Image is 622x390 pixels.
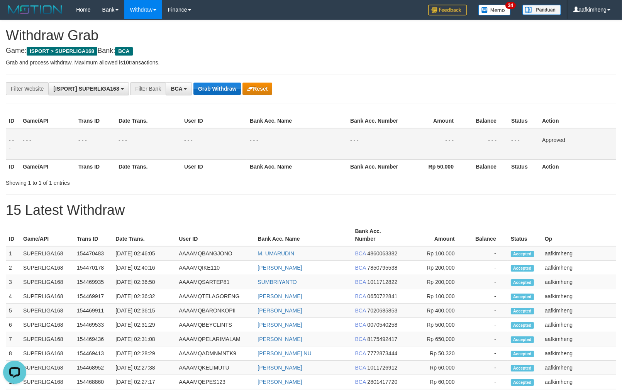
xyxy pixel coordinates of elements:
h1: Withdraw Grab [6,28,616,43]
td: aafkimheng [542,332,616,346]
td: 154470178 [74,261,112,275]
h1: 15 Latest Withdraw [6,203,616,218]
td: aafkimheng [542,246,616,261]
td: [DATE] 02:27:38 [112,361,176,375]
button: Reset [242,83,272,95]
span: BCA [355,365,366,371]
a: SUMBRIYANTO [258,279,297,285]
td: 154469436 [74,332,112,346]
td: 154469533 [74,318,112,332]
span: Accepted [511,322,534,329]
span: Copy 1011712822 to clipboard [367,279,397,285]
td: Approved [539,128,616,160]
th: Trans ID [75,114,115,128]
th: Balance [466,224,508,246]
img: MOTION_logo.png [6,4,64,15]
strong: 10 [123,59,129,66]
td: Rp 60,000 [404,361,466,375]
td: - - - [247,128,347,160]
td: - - - [6,128,20,160]
a: [PERSON_NAME] [258,365,302,371]
th: Bank Acc. Name [247,114,347,128]
th: Bank Acc. Name [254,224,352,246]
td: 154468860 [74,375,112,389]
td: - - - [75,128,115,160]
td: [DATE] 02:40:16 [112,261,176,275]
span: ISPORT > SUPERLIGA168 [27,47,97,56]
h4: Game: Bank: [6,47,616,55]
span: BCA [355,279,366,285]
a: [PERSON_NAME] [258,293,302,299]
span: BCA [171,86,182,92]
th: Action [539,159,616,174]
td: 154469911 [74,304,112,318]
span: Accepted [511,279,534,286]
span: BCA [115,47,132,56]
span: Accepted [511,336,534,343]
td: 2 [6,261,20,275]
th: User ID [181,114,247,128]
span: BCA [355,350,366,356]
td: AAAAMQEPES123 [176,375,254,389]
td: Rp 200,000 [404,275,466,289]
td: Rp 200,000 [404,261,466,275]
td: AAAAMQADMNMNTK9 [176,346,254,361]
th: Action [539,114,616,128]
td: 1 [6,246,20,261]
td: AAAAMQBANGJONO [176,246,254,261]
td: AAAAMQSARTEP81 [176,275,254,289]
td: AAAAMQIKE110 [176,261,254,275]
td: - - - [20,128,75,160]
td: SUPERLIGA168 [20,375,74,389]
td: SUPERLIGA168 [20,275,74,289]
img: Feedback.jpg [428,5,467,15]
td: aafkimheng [542,289,616,304]
td: [DATE] 02:28:29 [112,346,176,361]
th: Trans ID [74,224,112,246]
img: Button%20Memo.svg [478,5,511,15]
td: 7 [6,332,20,346]
th: User ID [176,224,254,246]
td: - [466,318,508,332]
a: [PERSON_NAME] [258,322,302,328]
td: SUPERLIGA168 [20,261,74,275]
td: - [466,289,508,304]
th: Status [508,159,539,174]
td: - [466,261,508,275]
span: [ISPORT] SUPERLIGA168 [53,86,119,92]
td: aafkimheng [542,361,616,375]
td: aafkimheng [542,275,616,289]
span: Accepted [511,365,534,371]
th: Bank Acc. Number [352,224,404,246]
div: Filter Bank [130,82,166,95]
td: AAAAMQPELARIMALAM [176,332,254,346]
td: AAAAMQBEYCLINTS [176,318,254,332]
td: [DATE] 02:36:15 [112,304,176,318]
td: aafkimheng [542,318,616,332]
button: Grab Withdraw [193,83,241,95]
th: Balance [465,159,508,174]
td: 3 [6,275,20,289]
a: [PERSON_NAME] NU [258,350,311,356]
th: Bank Acc. Name [247,159,347,174]
td: - - - [401,128,465,160]
td: [DATE] 02:36:50 [112,275,176,289]
td: - - - [181,128,247,160]
span: Copy 7850795538 to clipboard [367,265,397,271]
td: [DATE] 02:31:08 [112,332,176,346]
td: AAAAMQKELIMUTU [176,361,254,375]
td: SUPERLIGA168 [20,318,74,332]
th: Bank Acc. Number [347,114,401,128]
td: - - - [508,128,539,160]
td: AAAAMQBARONKOPII [176,304,254,318]
th: ID [6,224,20,246]
td: 154469935 [74,275,112,289]
a: [PERSON_NAME] [258,379,302,385]
th: Bank Acc. Number [347,159,401,174]
span: Accepted [511,294,534,300]
span: Copy 0070540258 to clipboard [367,322,397,328]
span: BCA [355,293,366,299]
span: Copy 1011726912 to clipboard [367,365,397,371]
span: BCA [355,379,366,385]
td: SUPERLIGA168 [20,332,74,346]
